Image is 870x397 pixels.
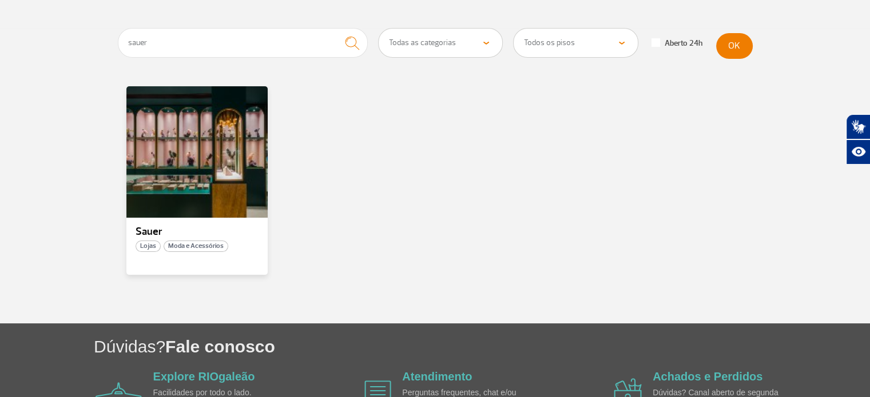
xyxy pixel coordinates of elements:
[651,38,702,49] label: Aberto 24h
[118,28,368,58] input: Digite o que procura
[716,33,753,59] button: OK
[136,240,161,252] span: Lojas
[94,335,870,358] h1: Dúvidas?
[846,139,870,165] button: Abrir recursos assistivos.
[136,226,259,238] p: Sauer
[165,337,275,356] span: Fale conosco
[402,370,472,383] a: Atendimento
[164,240,228,252] span: Moda e Acessórios
[653,370,762,383] a: Achados e Perdidos
[846,114,870,165] div: Plugin de acessibilidade da Hand Talk.
[846,114,870,139] button: Abrir tradutor de língua de sinais.
[153,370,255,383] a: Explore RIOgaleão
